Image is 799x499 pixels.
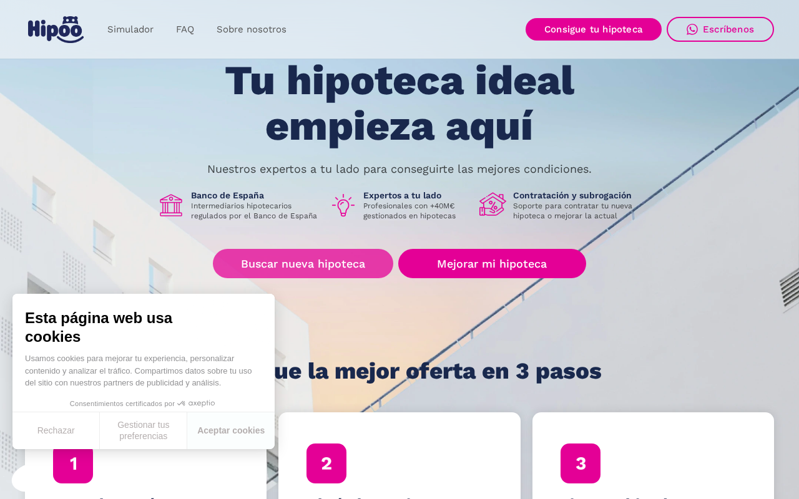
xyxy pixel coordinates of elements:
[363,190,469,201] h1: Expertos a tu lado
[363,201,469,221] p: Profesionales con +40M€ gestionados en hipotecas
[165,17,205,42] a: FAQ
[205,17,298,42] a: Sobre nosotros
[163,58,636,148] h1: Tu hipoteca ideal empieza aquí
[667,17,774,42] a: Escríbenos
[25,11,86,48] a: home
[191,201,320,221] p: Intermediarios hipotecarios regulados por el Banco de España
[207,164,592,174] p: Nuestros expertos a tu lado para conseguirte las mejores condiciones.
[191,190,320,201] h1: Banco de España
[213,249,393,278] a: Buscar nueva hipoteca
[703,24,754,35] div: Escríbenos
[513,201,642,221] p: Soporte para contratar tu nueva hipoteca o mejorar la actual
[96,17,165,42] a: Simulador
[526,18,662,41] a: Consigue tu hipoteca
[398,249,586,278] a: Mejorar mi hipoteca
[513,190,642,201] h1: Contratación y subrogación
[198,359,602,384] h1: Consigue la mejor oferta en 3 pasos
